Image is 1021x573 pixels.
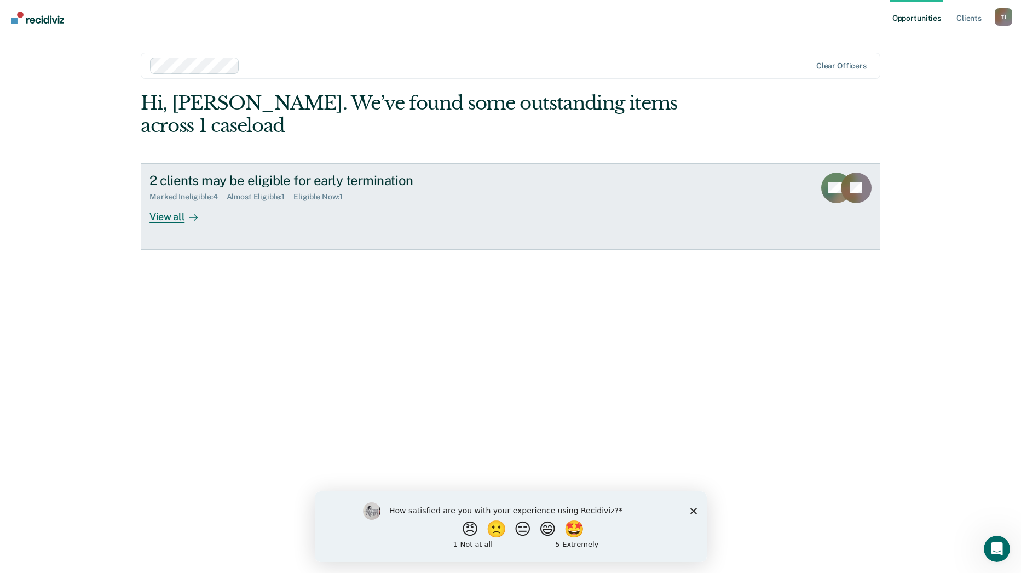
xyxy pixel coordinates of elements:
div: View all [149,202,211,223]
div: T J [995,8,1012,26]
div: Almost Eligible : 1 [227,192,294,202]
div: 2 clients may be eligible for early termination [149,173,534,188]
div: Eligible Now : 1 [293,192,351,202]
iframe: Survey by Kim from Recidiviz [315,491,707,562]
div: Clear officers [816,61,867,71]
img: Recidiviz [11,12,64,24]
iframe: Intercom live chat [984,536,1010,562]
a: 2 clients may be eligible for early terminationMarked Ineligible:4Almost Eligible:1Eligible Now:1... [141,163,880,250]
div: Hi, [PERSON_NAME]. We’ve found some outstanding items across 1 caseload [141,92,732,137]
div: Marked Ineligible : 4 [149,192,226,202]
button: Profile dropdown button [995,8,1012,26]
